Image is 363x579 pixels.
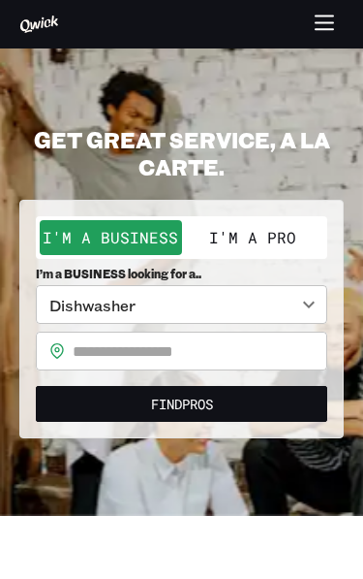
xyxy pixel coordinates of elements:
[182,220,324,255] button: I'm a Pro
[40,220,182,255] button: I'm a Business
[36,386,327,422] button: FindPros
[36,267,327,281] span: I’m a BUSINESS looking for a..
[36,285,327,324] div: Dishwasher
[19,126,344,180] h2: GET GREAT SERVICE, A LA CARTE.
